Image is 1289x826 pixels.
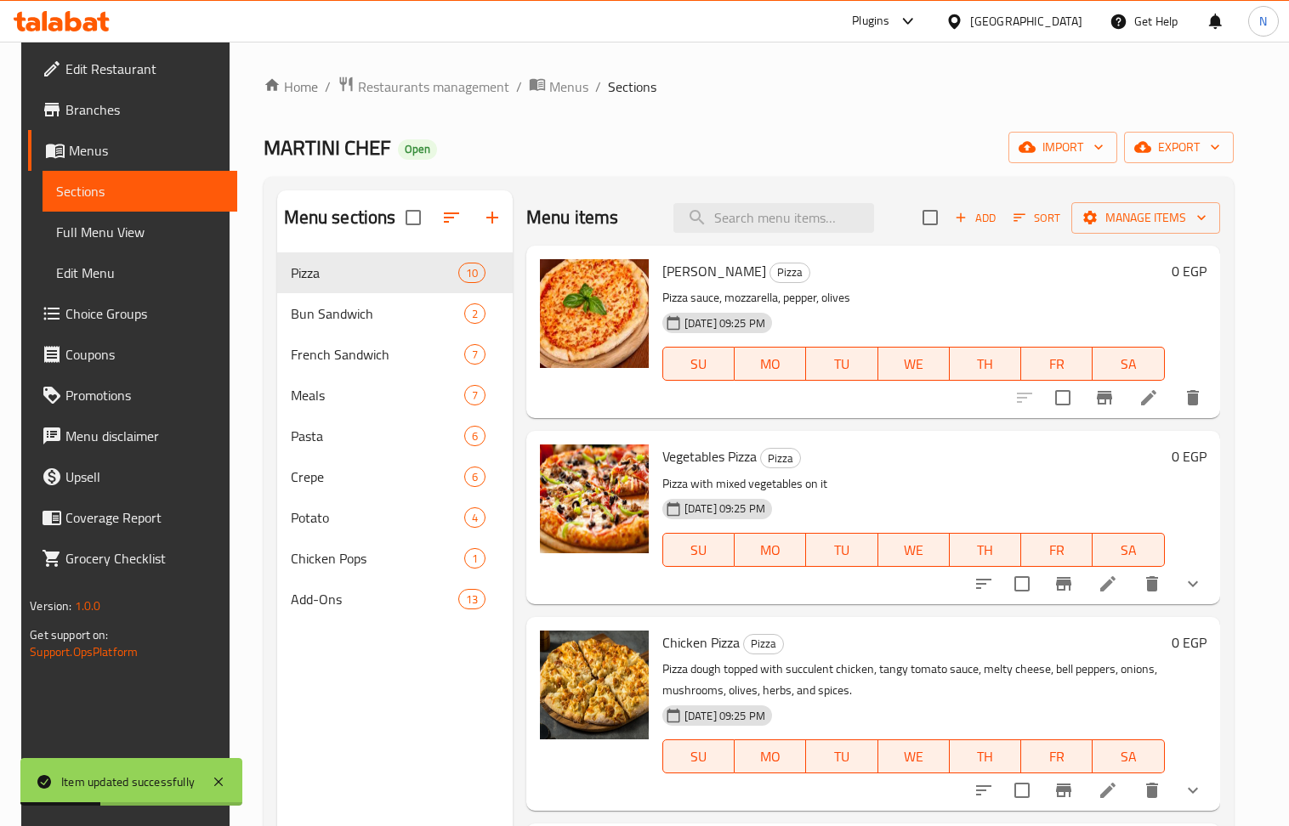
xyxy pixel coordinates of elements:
[464,467,486,487] div: items
[608,76,656,97] span: Sections
[595,76,601,97] li: /
[464,426,486,446] div: items
[1173,377,1213,418] button: delete
[878,533,950,567] button: WE
[735,533,806,567] button: MO
[277,497,513,538] div: Potato4
[529,76,588,98] a: Menus
[1132,770,1173,811] button: delete
[813,352,871,376] span: TU
[516,76,522,97] li: /
[1124,132,1234,163] button: export
[325,76,331,97] li: /
[28,334,236,375] a: Coupons
[744,634,783,653] span: Pizza
[662,444,757,469] span: Vegetables Pizza
[65,548,223,569] span: Grocery Checklist
[28,456,236,497] a: Upsell
[852,11,889,31] div: Plugins
[291,426,464,446] div: Pasta
[670,538,728,563] span: SU
[540,631,649,739] img: Chicken Pizza
[291,263,458,283] span: Pizza
[277,456,513,497] div: Crepe6
[291,344,464,365] span: French Sandwich
[291,303,464,324] span: Bun Sandwich
[662,630,740,655] span: Chicken Pizza
[1004,772,1040,808] span: Select to update
[526,205,619,230] h2: Menu items
[465,306,485,322] span: 2
[65,344,223,365] span: Coupons
[1004,566,1040,602] span: Select to update
[662,347,735,381] button: SU
[950,533,1021,567] button: TH
[1093,533,1164,567] button: SA
[1021,347,1093,381] button: FR
[465,388,485,404] span: 7
[806,739,877,773] button: TU
[28,130,236,171] a: Menus
[65,467,223,487] span: Upsell
[678,708,772,724] span: [DATE] 09:25 PM
[464,344,486,365] div: items
[464,385,486,405] div: items
[277,579,513,619] div: Add-Ons13
[1099,538,1157,563] span: SA
[963,770,1004,811] button: sort-choices
[662,533,735,567] button: SU
[277,416,513,456] div: Pasta6
[1085,207,1207,229] span: Manage items
[1259,12,1267,31] span: N
[1183,780,1203,801] svg: Show Choices
[970,12,1082,31] div: [GEOGRAPHIC_DATA]
[813,538,871,563] span: TU
[458,263,486,283] div: items
[277,538,513,579] div: Chicken Pops1
[912,200,948,235] span: Select section
[1021,739,1093,773] button: FR
[741,744,799,769] span: MO
[878,347,950,381] button: WE
[678,315,772,331] span: [DATE] 09:25 PM
[1099,352,1157,376] span: SA
[464,548,486,569] div: items
[56,222,223,242] span: Full Menu View
[291,385,464,405] span: Meals
[277,375,513,416] div: Meals7
[678,501,772,517] span: [DATE] 09:25 PM
[65,99,223,120] span: Branches
[277,252,513,293] div: Pizza10
[885,744,943,769] span: WE
[1071,202,1220,234] button: Manage items
[957,744,1014,769] span: TH
[735,347,806,381] button: MO
[459,591,485,608] span: 13
[56,263,223,283] span: Edit Menu
[761,449,800,468] span: Pizza
[65,59,223,79] span: Edit Restaurant
[277,293,513,334] div: Bun Sandwich2
[769,263,810,283] div: Pizza
[465,347,485,363] span: 7
[284,205,396,230] h2: Menu sections
[465,551,485,567] span: 1
[957,538,1014,563] span: TH
[465,428,485,444] span: 6
[1022,137,1104,158] span: import
[1028,538,1086,563] span: FR
[1093,347,1164,381] button: SA
[43,252,236,293] a: Edit Menu
[28,416,236,456] a: Menu disclaimer
[1008,132,1117,163] button: import
[28,293,236,334] a: Choice Groups
[291,507,464,528] span: Potato
[1021,533,1093,567] button: FR
[61,772,195,791] div: Item updated successfully
[549,76,588,97] span: Menus
[338,76,509,98] a: Restaurants management
[264,76,1234,98] nav: breadcrumb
